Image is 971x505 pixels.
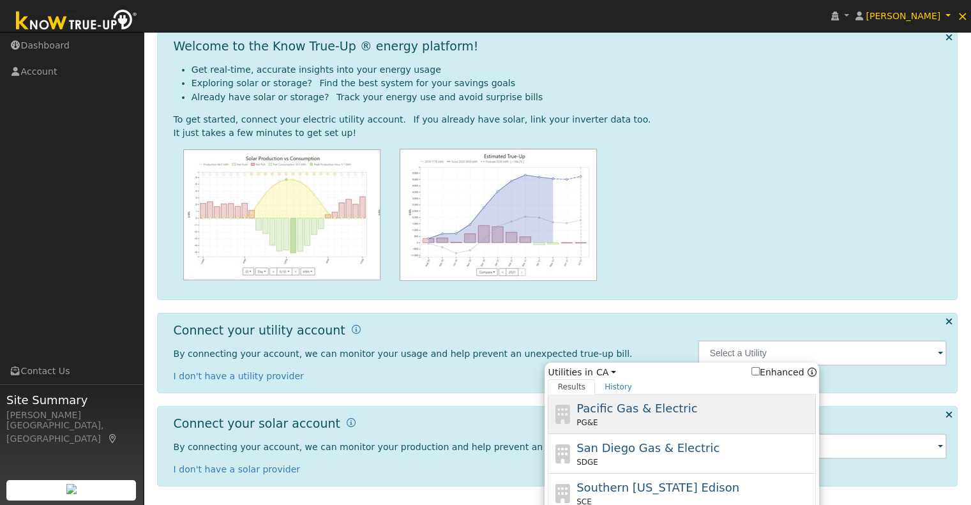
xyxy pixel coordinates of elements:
h1: Connect your solar account [174,416,340,431]
span: Southern [US_STATE] Edison [576,481,739,494]
span: [PERSON_NAME] [866,11,940,21]
span: Site Summary [6,391,137,409]
h1: Connect your utility account [174,323,345,338]
span: Show enhanced providers [751,366,817,379]
a: Map [107,433,119,444]
a: Enhanced Providers [807,367,816,377]
span: By connecting your account, we can monitor your production and help prevent an unexpected true-up... [174,442,654,452]
div: [PERSON_NAME] [6,409,137,422]
label: Enhanced [751,366,804,379]
span: Pacific Gas & Electric [576,402,697,415]
li: Already have solar or storage? Track your energy use and avoid surprise bills [192,91,947,104]
li: Exploring solar or storage? Find the best system for your savings goals [192,77,947,90]
div: To get started, connect your electric utility account. If you already have solar, link your inver... [174,113,947,126]
span: Utilities in [548,366,816,379]
a: I don't have a solar provider [174,464,301,474]
a: Results [548,379,595,395]
div: It just takes a few minutes to get set up! [174,126,947,140]
span: × [957,8,968,24]
img: retrieve [66,484,77,494]
input: Select an Inverter [698,433,947,459]
li: Get real-time, accurate insights into your energy usage [192,63,947,77]
a: I don't have a utility provider [174,371,304,381]
span: San Diego Gas & Electric [576,441,719,455]
div: [GEOGRAPHIC_DATA], [GEOGRAPHIC_DATA] [6,419,137,446]
input: Select a Utility [698,340,947,366]
h1: Welcome to the Know True-Up ® energy platform! [174,39,479,54]
input: Enhanced [751,367,760,375]
span: By connecting your account, we can monitor your usage and help prevent an unexpected true-up bill. [174,349,633,359]
span: PG&E [576,417,598,428]
img: Know True-Up [10,7,144,36]
a: History [595,379,642,395]
a: CA [596,366,616,379]
span: SDGE [576,456,598,468]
